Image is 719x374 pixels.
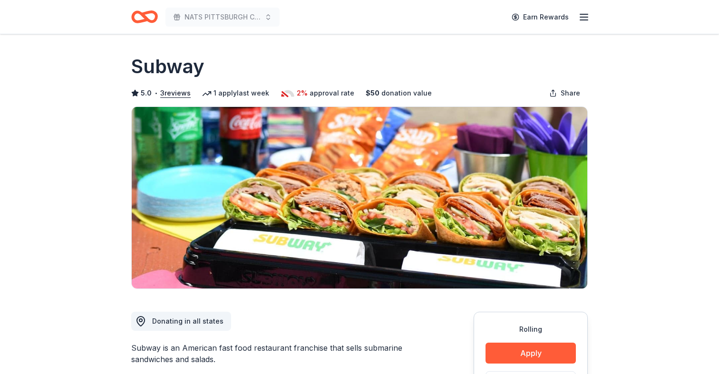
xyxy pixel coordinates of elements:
span: Share [561,87,580,99]
img: Image for Subway [132,107,587,288]
button: Share [542,84,588,103]
div: 1 apply last week [202,87,269,99]
a: Home [131,6,158,28]
span: 5.0 [141,87,152,99]
span: donation value [381,87,432,99]
button: NATS PITTSBURGH CHAPTER FIRST ANNIVERSARY [165,8,280,27]
div: Rolling [486,324,576,335]
span: NATS PITTSBURGH CHAPTER FIRST ANNIVERSARY [185,11,261,23]
div: Subway is an American fast food restaurant franchise that sells submarine sandwiches and salads. [131,342,428,365]
span: 2% [297,87,308,99]
span: Donating in all states [152,317,223,325]
span: $ 50 [366,87,379,99]
span: • [155,89,158,97]
button: Apply [486,343,576,364]
h1: Subway [131,53,204,80]
a: Earn Rewards [506,9,574,26]
span: approval rate [310,87,354,99]
button: 3reviews [160,87,191,99]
